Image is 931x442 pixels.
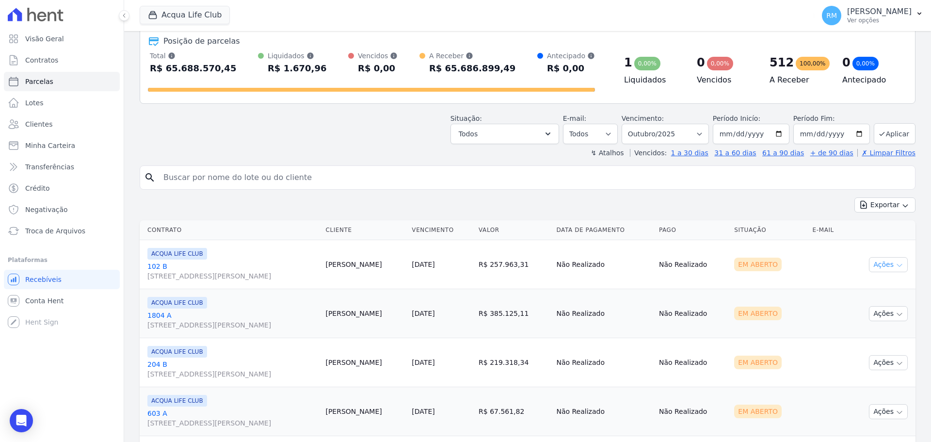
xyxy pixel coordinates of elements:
a: Lotes [4,93,120,113]
input: Buscar por nome do lote ou do cliente [158,168,911,187]
div: A Receber [429,51,515,61]
td: Não Realizado [655,240,730,289]
span: Contratos [25,55,58,65]
div: R$ 1.670,96 [268,61,326,76]
th: Cliente [321,220,408,240]
div: Total [150,51,236,61]
td: [PERSON_NAME] [321,289,408,338]
a: [DATE] [412,310,434,317]
span: Clientes [25,119,52,129]
span: Conta Hent [25,296,64,306]
th: Data de Pagamento [552,220,655,240]
a: 1 a 30 dias [671,149,708,157]
td: R$ 67.561,82 [475,387,552,436]
span: Crédito [25,183,50,193]
div: Em Aberto [734,258,782,271]
span: Troca de Arquivos [25,226,85,236]
td: Não Realizado [655,289,730,338]
div: 0,00% [634,57,660,70]
a: Minha Carteira [4,136,120,155]
a: + de 90 dias [810,149,853,157]
h4: A Receber [770,74,827,86]
div: 0,00% [707,57,733,70]
button: Ações [869,257,908,272]
span: Transferências [25,162,74,172]
label: ↯ Atalhos [591,149,624,157]
div: Em Aberto [734,307,782,320]
button: RM [PERSON_NAME] Ver opções [814,2,931,29]
a: Conta Hent [4,291,120,311]
p: [PERSON_NAME] [847,7,912,16]
div: Open Intercom Messenger [10,409,33,432]
td: Não Realizado [552,338,655,387]
div: Vencidos [358,51,398,61]
a: 61 a 90 dias [762,149,804,157]
label: Situação: [450,115,482,122]
th: Vencimento [408,220,475,240]
a: [DATE] [412,408,434,415]
a: 204 B[STREET_ADDRESS][PERSON_NAME] [147,360,318,379]
label: Período Inicío: [713,115,760,122]
h4: Vencidos [697,74,754,86]
span: Parcelas [25,77,53,86]
div: Em Aberto [734,356,782,369]
button: Exportar [854,197,915,213]
span: Lotes [25,98,44,108]
label: Período Fim: [793,114,870,124]
span: Minha Carteira [25,141,75,150]
div: 0,00% [852,57,879,70]
span: ACQUA LIFE CLUB [147,395,207,407]
td: Não Realizado [552,387,655,436]
button: Aplicar [874,123,915,144]
button: Ações [869,404,908,419]
a: [DATE] [412,261,434,268]
a: ✗ Limpar Filtros [857,149,915,157]
th: Contrato [140,220,321,240]
td: R$ 385.125,11 [475,289,552,338]
span: ACQUA LIFE CLUB [147,346,207,358]
span: [STREET_ADDRESS][PERSON_NAME] [147,418,318,428]
a: 102 B[STREET_ADDRESS][PERSON_NAME] [147,262,318,281]
div: 100,00% [796,57,829,70]
a: Transferências [4,157,120,177]
div: Liquidados [268,51,326,61]
a: 1804 A[STREET_ADDRESS][PERSON_NAME] [147,311,318,330]
span: Todos [459,128,478,140]
div: 512 [770,55,794,70]
div: 0 [697,55,705,70]
a: Clientes [4,115,120,134]
span: [STREET_ADDRESS][PERSON_NAME] [147,271,318,281]
div: R$ 0,00 [547,61,595,76]
span: RM [826,12,837,19]
div: Em Aberto [734,405,782,418]
button: Acqua Life Club [140,6,230,24]
a: Negativação [4,200,120,219]
td: [PERSON_NAME] [321,387,408,436]
td: Não Realizado [552,240,655,289]
div: Antecipado [547,51,595,61]
span: Recebíveis [25,275,62,284]
a: Crédito [4,179,120,198]
span: Negativação [25,205,68,214]
label: Vencidos: [630,149,667,157]
label: E-mail: [563,115,587,122]
span: ACQUA LIFE CLUB [147,248,207,260]
p: Ver opções [847,16,912,24]
button: Ações [869,306,908,321]
a: Visão Geral [4,29,120,49]
h4: Liquidados [624,74,681,86]
button: Ações [869,355,908,370]
td: Não Realizado [655,338,730,387]
a: Contratos [4,50,120,70]
span: ACQUA LIFE CLUB [147,297,207,309]
label: Vencimento: [622,115,664,122]
a: [DATE] [412,359,434,366]
a: 31 a 60 dias [714,149,756,157]
div: R$ 65.688.570,45 [150,61,236,76]
a: Troca de Arquivos [4,221,120,241]
th: Valor [475,220,552,240]
td: R$ 219.318,34 [475,338,552,387]
th: E-mail [809,220,848,240]
span: [STREET_ADDRESS][PERSON_NAME] [147,320,318,330]
a: 603 A[STREET_ADDRESS][PERSON_NAME] [147,409,318,428]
